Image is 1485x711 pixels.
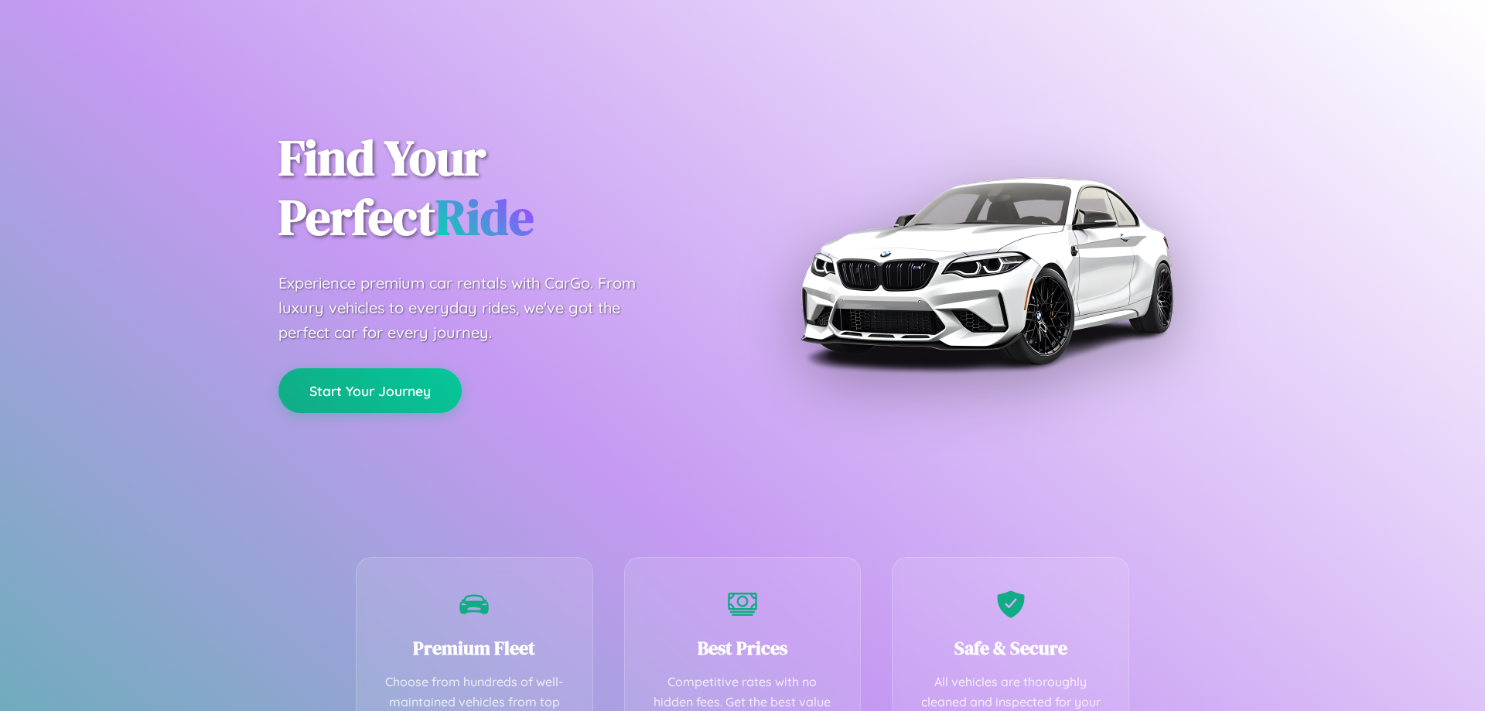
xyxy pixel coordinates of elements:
[278,128,719,248] h1: Find Your Perfect
[278,271,665,345] p: Experience premium car rentals with CarGo. From luxury vehicles to everyday rides, we've got the ...
[648,635,838,661] h3: Best Prices
[916,635,1105,661] h3: Safe & Secure
[435,183,534,251] span: Ride
[278,368,462,413] button: Start Your Journey
[380,635,569,661] h3: Premium Fleet
[793,77,1179,464] img: Premium BMW car rental vehicle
